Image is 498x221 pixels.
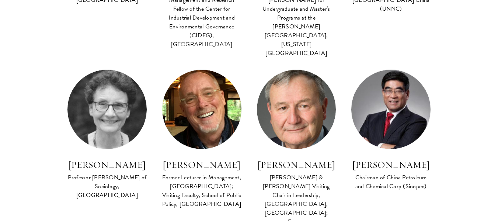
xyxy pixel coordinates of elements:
[162,173,242,208] div: Former Lecturer in Management, [GEOGRAPHIC_DATA]; Visiting Faculty, School of Public Policy, [GEO...
[351,173,431,191] div: Chairman of China Petroleum and Chemical Corp (Sinopec)
[351,69,431,192] a: [PERSON_NAME] Chairman of China Petroleum and Chemical Corp (Sinopec)
[67,69,147,201] a: [PERSON_NAME] Professor [PERSON_NAME] of Sociology, [GEOGRAPHIC_DATA]
[67,159,147,171] h3: [PERSON_NAME]
[162,69,242,210] a: [PERSON_NAME] Former Lecturer in Management, [GEOGRAPHIC_DATA]; Visiting Faculty, School of Publi...
[162,159,242,171] h3: [PERSON_NAME]
[257,159,337,171] h3: [PERSON_NAME]
[67,173,147,200] div: Professor [PERSON_NAME] of Sociology, [GEOGRAPHIC_DATA]
[351,159,431,171] h3: [PERSON_NAME]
